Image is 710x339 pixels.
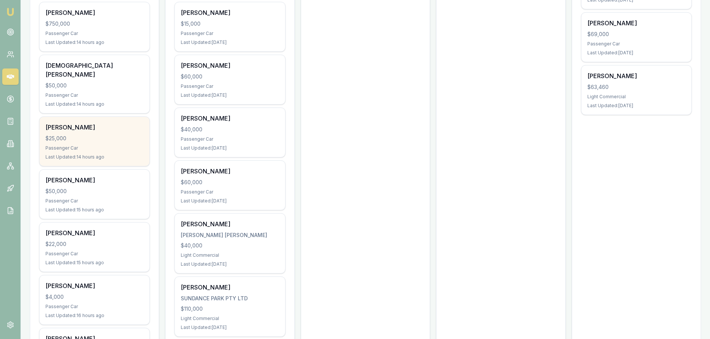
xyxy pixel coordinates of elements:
[587,71,685,80] div: [PERSON_NAME]
[45,240,143,248] div: $22,000
[181,295,279,302] div: SUNDANCE PARK PTY LTD
[45,39,143,45] div: Last Updated: 14 hours ago
[587,50,685,56] div: Last Updated: [DATE]
[181,252,279,258] div: Light Commercial
[45,101,143,107] div: Last Updated: 14 hours ago
[181,189,279,195] div: Passenger Car
[45,313,143,319] div: Last Updated: 16 hours ago
[181,20,279,28] div: $15,000
[181,179,279,186] div: $60,000
[181,220,279,228] div: [PERSON_NAME]
[181,114,279,123] div: [PERSON_NAME]
[45,260,143,266] div: Last Updated: 15 hours ago
[181,305,279,313] div: $110,000
[587,83,685,91] div: $63,460
[181,61,279,70] div: [PERSON_NAME]
[587,31,685,38] div: $69,000
[181,324,279,330] div: Last Updated: [DATE]
[45,135,143,142] div: $25,000
[181,283,279,292] div: [PERSON_NAME]
[587,103,685,109] div: Last Updated: [DATE]
[181,261,279,267] div: Last Updated: [DATE]
[45,304,143,310] div: Passenger Car
[587,41,685,47] div: Passenger Car
[45,123,143,132] div: [PERSON_NAME]
[181,198,279,204] div: Last Updated: [DATE]
[181,92,279,98] div: Last Updated: [DATE]
[45,82,143,89] div: $50,000
[181,167,279,176] div: [PERSON_NAME]
[181,126,279,133] div: $40,000
[587,94,685,100] div: Light Commercial
[181,145,279,151] div: Last Updated: [DATE]
[45,145,143,151] div: Passenger Car
[181,136,279,142] div: Passenger Car
[45,8,143,17] div: [PERSON_NAME]
[181,39,279,45] div: Last Updated: [DATE]
[45,188,143,195] div: $50,000
[45,20,143,28] div: $750,000
[587,19,685,28] div: [PERSON_NAME]
[45,228,143,237] div: [PERSON_NAME]
[45,281,143,290] div: [PERSON_NAME]
[45,31,143,36] div: Passenger Car
[45,251,143,257] div: Passenger Car
[45,176,143,185] div: [PERSON_NAME]
[45,198,143,204] div: Passenger Car
[181,73,279,80] div: $60,000
[45,61,143,79] div: [DEMOGRAPHIC_DATA][PERSON_NAME]
[181,242,279,249] div: $40,000
[181,316,279,322] div: Light Commercial
[6,7,15,16] img: emu-icon-u.png
[45,154,143,160] div: Last Updated: 14 hours ago
[45,92,143,98] div: Passenger Car
[45,207,143,213] div: Last Updated: 15 hours ago
[181,231,279,239] div: [PERSON_NAME] [PERSON_NAME]
[45,293,143,301] div: $4,000
[181,8,279,17] div: [PERSON_NAME]
[181,83,279,89] div: Passenger Car
[181,31,279,36] div: Passenger Car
